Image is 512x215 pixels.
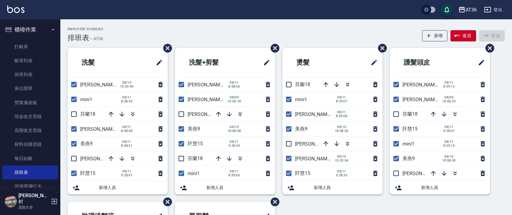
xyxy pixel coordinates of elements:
[80,97,92,102] span: mini1
[402,156,415,161] span: 美燕9
[259,55,270,70] span: 修改班表的標題
[80,82,119,88] span: [PERSON_NAME]6
[402,82,444,88] span: [PERSON_NAME]16
[227,99,241,103] span: 10:06:18
[442,159,456,162] span: 18:08:55
[422,30,448,41] button: 新增
[227,81,241,85] span: 08/11
[2,40,58,54] a: 打帳單
[282,181,383,194] div: 新增人員
[481,39,495,57] span: 刪除班表
[442,129,456,133] span: 9:28:41
[2,152,58,165] a: 每日結帳
[2,96,58,110] a: 營業儀表板
[120,99,133,103] span: 8:58:43
[180,52,243,73] h2: 洗髮+剪髮
[442,95,456,99] span: 08/09
[2,179,58,193] a: 現場電腦打卡
[295,111,337,117] span: [PERSON_NAME]16
[442,125,456,129] span: 08/11
[227,140,241,144] span: 08/11
[295,156,334,162] span: [PERSON_NAME]6
[421,185,485,191] span: 新增人員
[2,137,58,151] a: 材料自購登錄
[120,85,134,88] span: 10:20:40
[7,5,24,13] img: Logo
[227,85,241,88] span: 8:58:56
[295,141,337,147] span: [PERSON_NAME]11
[402,111,418,117] span: 芬蘭18
[335,99,348,103] span: 8:59:07
[335,169,348,173] span: 08/11
[68,34,89,42] h3: 排班表
[72,52,128,73] h2: 洗髮
[442,81,456,85] span: 08/11
[335,159,348,162] span: 10:20:54
[120,81,134,85] span: 08/10
[266,193,280,211] span: 刪除班表
[227,173,241,177] span: 8:59:00
[441,4,453,16] button: save
[227,95,241,99] span: 08/09
[335,173,348,177] span: 9:28:35
[2,82,58,95] a: 座位開單
[80,126,122,132] span: [PERSON_NAME]16
[120,129,133,133] span: 8:58:48
[402,97,441,102] span: [PERSON_NAME]6
[2,22,58,37] button: 櫃檯作業
[227,144,241,148] span: 9:28:43
[335,155,348,159] span: 08/10
[68,27,103,31] h2: Employee Schedule
[2,68,58,82] a: 掛單列表
[374,39,388,57] span: 刪除班表
[120,125,133,129] span: 08/11
[227,125,241,129] span: 08/10
[402,171,444,176] span: [PERSON_NAME]11
[120,140,133,144] span: 08/11
[80,156,122,162] span: [PERSON_NAME]11
[159,193,173,211] span: 刪除班表
[482,4,505,15] button: 登出
[188,97,227,102] span: [PERSON_NAME]6
[89,36,103,42] h6: — AT36
[456,4,479,16] button: AT36
[474,55,485,70] span: 修改班表的標題
[159,39,173,57] span: 刪除班表
[80,141,93,146] span: 美燕9
[152,55,163,70] span: 修改班表的標題
[80,170,95,176] span: 阡慧15
[120,169,133,173] span: 08/11
[120,173,133,177] span: 9:28:47
[188,156,203,161] span: 芬蘭18
[335,95,348,99] span: 08/11
[335,125,348,129] span: 08/10
[18,193,49,205] h5: [PERSON_NAME]村
[188,171,200,176] span: mini1
[188,111,229,117] span: [PERSON_NAME]11
[395,52,457,73] h2: 護髮頭皮
[175,181,275,194] div: 新增人員
[314,185,378,191] span: 新增人員
[2,165,58,179] a: 排班表
[335,110,348,114] span: 08/11
[450,30,476,41] button: 復原
[18,205,49,210] p: 高階主管
[335,114,348,118] span: 8:59:08
[390,181,490,194] div: 新增人員
[295,126,307,132] span: 美燕9
[266,39,280,57] span: 刪除班表
[188,82,229,88] span: [PERSON_NAME]16
[2,54,58,68] a: 帳單列表
[5,195,17,207] img: Person
[442,144,456,148] span: 8:59:15
[68,181,168,194] div: 新增人員
[402,141,415,147] span: mini1
[188,141,203,146] span: 阡慧15
[99,185,163,191] span: 新增人員
[295,170,310,176] span: 阡慧15
[120,95,133,99] span: 08/11
[442,155,456,159] span: 08/10
[2,110,58,124] a: 現金收支登錄
[402,126,418,132] span: 阡慧15
[227,129,241,133] span: 18:08:58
